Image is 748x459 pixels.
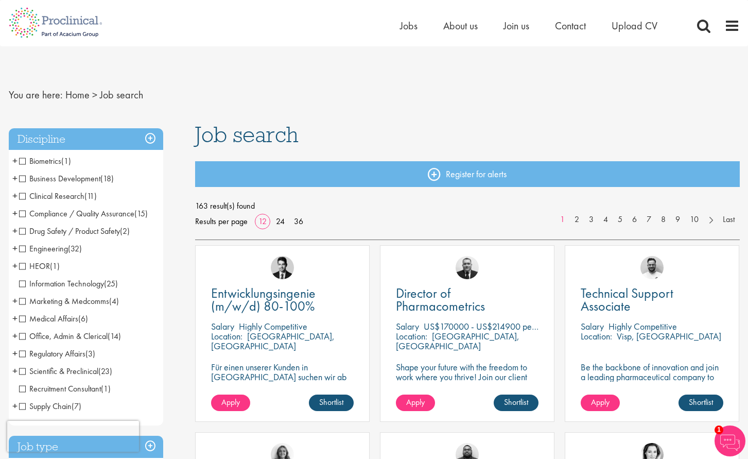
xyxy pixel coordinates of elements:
p: Shape your future with the freedom to work where you thrive! Join our client with this Director p... [396,362,538,401]
a: Jobs [400,19,418,32]
span: 163 result(s) found [195,198,740,214]
span: Medical Affairs [19,313,88,324]
span: + [12,293,18,309]
span: Results per page [195,214,248,229]
a: 8 [656,214,671,226]
p: [GEOGRAPHIC_DATA], [GEOGRAPHIC_DATA] [211,330,335,352]
p: US$170000 - US$214900 per annum [424,320,560,332]
a: Register for alerts [195,161,740,187]
span: Information Technology [19,278,118,289]
a: Apply [581,395,620,411]
span: (4) [109,296,119,307]
span: Supply Chain [19,401,81,412]
span: Salary [396,320,419,332]
span: Clinical Research [19,191,97,201]
a: Last [718,214,740,226]
a: 24 [272,216,288,227]
span: Biometrics [19,156,71,166]
span: Office, Admin & Clerical [19,331,108,342]
span: (1) [101,383,111,394]
span: Clinical Research [19,191,84,201]
span: (1) [61,156,71,166]
span: (14) [108,331,121,342]
span: Recruitment Consultant [19,383,101,394]
span: (32) [68,243,82,254]
span: HEOR [19,261,50,271]
span: Engineering [19,243,68,254]
p: Be the backbone of innovation and join a leading pharmaceutical company to help keep life-changin... [581,362,723,401]
span: + [12,328,18,344]
a: 6 [627,214,642,226]
a: 4 [598,214,613,226]
span: Business Development [19,173,100,184]
span: Scientific & Preclinical [19,366,98,377]
span: Drug Safety / Product Safety [19,226,120,236]
p: Visp, [GEOGRAPHIC_DATA] [617,330,721,342]
a: Join us [503,19,529,32]
span: Apply [591,397,610,407]
span: (6) [78,313,88,324]
span: Recruitment Consultant [19,383,111,394]
span: + [12,171,18,186]
span: Regulatory Affairs [19,348,85,359]
span: Biometrics [19,156,61,166]
span: Business Development [19,173,114,184]
span: Location: [211,330,242,342]
span: Compliance / Quality Assurance [19,208,148,219]
span: Medical Affairs [19,313,78,324]
span: Drug Safety / Product Safety [19,226,130,236]
span: (3) [85,348,95,359]
span: Entwicklungsingenie (m/w/d) 80-100% [211,284,316,315]
span: Scientific & Preclinical [19,366,112,377]
img: Emile De Beer [640,256,664,279]
span: + [12,311,18,326]
span: (15) [134,208,148,219]
span: You are here: [9,88,63,101]
span: + [12,258,18,274]
a: Apply [211,395,250,411]
span: + [12,363,18,379]
span: + [12,206,18,221]
span: Salary [211,320,234,332]
span: + [12,398,18,414]
span: (25) [104,278,118,289]
span: Location: [396,330,427,342]
span: + [12,188,18,203]
p: Highly Competitive [608,320,677,332]
a: Contact [555,19,586,32]
a: Shortlist [494,395,538,411]
span: Information Technology [19,278,104,289]
span: + [12,346,18,361]
a: 10 [685,214,704,226]
span: Upload CV [612,19,657,32]
span: Job search [195,121,299,148]
a: Technical Support Associate [581,287,723,313]
a: Shortlist [679,395,723,411]
img: Thomas Wenig [271,256,294,279]
span: Engineering [19,243,82,254]
span: Supply Chain [19,401,72,412]
span: > [92,88,97,101]
span: + [12,223,18,239]
a: About us [443,19,478,32]
div: Discipline [9,128,163,150]
a: Shortlist [309,395,354,411]
a: Jakub Hanas [456,256,479,279]
span: (11) [84,191,97,201]
span: Apply [406,397,425,407]
span: Marketing & Medcomms [19,296,119,307]
p: [GEOGRAPHIC_DATA], [GEOGRAPHIC_DATA] [396,330,519,352]
a: 9 [670,214,685,226]
span: Job search [100,88,143,101]
span: (1) [50,261,60,271]
img: Chatbot [715,426,745,456]
span: Location: [581,330,612,342]
span: (18) [100,173,114,184]
span: + [12,241,18,256]
a: 3 [584,214,599,226]
p: Für einen unserer Kunden in [GEOGRAPHIC_DATA] suchen wir ab sofort einen Entwicklungsingenieur Ku... [211,362,354,411]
